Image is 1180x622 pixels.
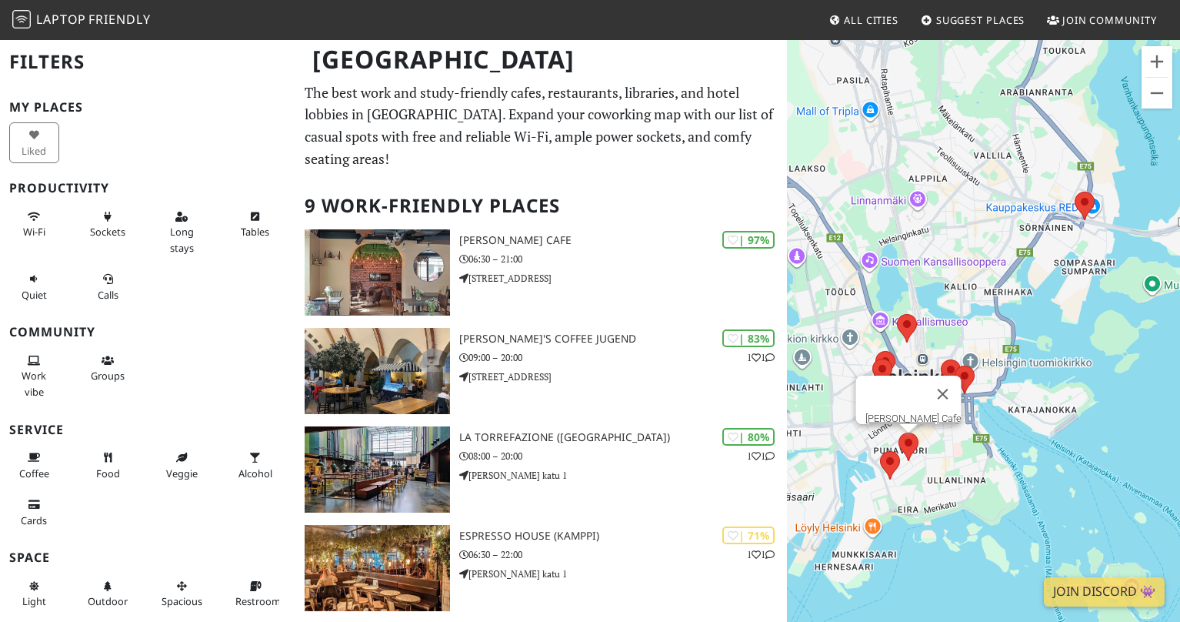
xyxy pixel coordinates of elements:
[235,594,281,608] span: Restroom
[459,468,787,483] p: [PERSON_NAME] katu 1
[915,6,1032,34] a: Suggest Places
[19,466,49,480] span: Coffee
[83,266,133,307] button: Calls
[1142,78,1172,109] button: Zoom out
[21,513,47,527] span: Credit cards
[9,574,59,614] button: Light
[305,229,450,316] img: Ziara's Cafe
[231,445,281,486] button: Alcohol
[722,428,775,446] div: | 80%
[36,11,86,28] span: Laptop
[865,413,962,424] a: [PERSON_NAME] Cafe
[91,369,125,383] span: Group tables
[9,266,59,307] button: Quiet
[98,288,118,302] span: Video/audio calls
[459,234,787,247] h3: [PERSON_NAME] Cafe
[459,530,787,543] h3: Espresso House (Kamppi)
[305,525,450,611] img: Espresso House (Kamppi)
[305,182,778,229] h2: 9 Work-Friendly Places
[23,225,45,239] span: Stable Wi-Fi
[9,445,59,486] button: Coffee
[9,325,286,339] h3: Community
[722,527,775,544] div: | 71%
[157,445,207,486] button: Veggie
[170,225,194,254] span: Long stays
[925,376,962,413] button: Close
[722,231,775,249] div: | 97%
[162,594,202,608] span: Spacious
[231,574,281,614] button: Restroom
[295,525,787,611] a: Espresso House (Kamppi) | 71% 11 Espresso House (Kamppi) 06:30 – 22:00 [PERSON_NAME] katu 1
[9,348,59,404] button: Work vibe
[241,225,269,239] span: Work-friendly tables
[231,204,281,245] button: Tables
[459,431,787,444] h3: La Torrefazione ([GEOGRAPHIC_DATA])
[9,550,286,565] h3: Space
[747,449,775,463] p: 1 1
[459,350,787,365] p: 09:00 – 20:00
[9,181,286,196] h3: Productivity
[157,574,207,614] button: Spacious
[300,38,784,81] h1: [GEOGRAPHIC_DATA]
[96,466,120,480] span: Food
[9,423,286,437] h3: Service
[1041,6,1163,34] a: Join Community
[295,229,787,316] a: Ziara's Cafe | 97% [PERSON_NAME] Cafe 06:30 – 21:00 [STREET_ADDRESS]
[1142,46,1172,77] button: Zoom in
[747,547,775,562] p: 1 1
[459,370,787,384] p: [STREET_ADDRESS]
[747,350,775,365] p: 1 1
[12,7,151,34] a: LaptopFriendly LaptopFriendly
[459,252,787,266] p: 06:30 – 21:00
[22,288,47,302] span: Quiet
[9,492,59,533] button: Cards
[1044,577,1165,607] a: Join Discord 👾
[9,38,286,85] h2: Filters
[83,348,133,389] button: Groups
[459,271,787,286] p: [STREET_ADDRESS]
[722,329,775,347] div: | 83%
[12,10,31,28] img: LaptopFriendly
[83,445,133,486] button: Food
[88,594,128,608] span: Outdoor area
[459,547,787,562] p: 06:30 – 22:00
[166,466,198,480] span: Veggie
[459,449,787,463] p: 08:00 – 20:00
[936,13,1025,27] span: Suggest Places
[844,13,898,27] span: All Cities
[90,225,125,239] span: Power sockets
[22,369,46,398] span: People working
[83,204,133,245] button: Sockets
[305,426,450,513] img: La Torrefazione (Kamppi)
[9,100,286,115] h3: My Places
[238,466,272,480] span: Alcohol
[822,6,905,34] a: All Cities
[295,328,787,414] a: Robert's Coffee Jugend | 83% 11 [PERSON_NAME]'s Coffee Jugend 09:00 – 20:00 [STREET_ADDRESS]
[157,204,207,260] button: Long stays
[459,333,787,346] h3: [PERSON_NAME]'s Coffee Jugend
[295,426,787,513] a: La Torrefazione (Kamppi) | 80% 11 La Torrefazione ([GEOGRAPHIC_DATA]) 08:00 – 20:00 [PERSON_NAME]...
[88,11,150,28] span: Friendly
[9,204,59,245] button: Wi-Fi
[1062,13,1157,27] span: Join Community
[305,328,450,414] img: Robert's Coffee Jugend
[305,82,778,170] p: The best work and study-friendly cafes, restaurants, libraries, and hotel lobbies in [GEOGRAPHIC_...
[83,574,133,614] button: Outdoor
[22,594,46,608] span: Natural light
[459,567,787,581] p: [PERSON_NAME] katu 1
